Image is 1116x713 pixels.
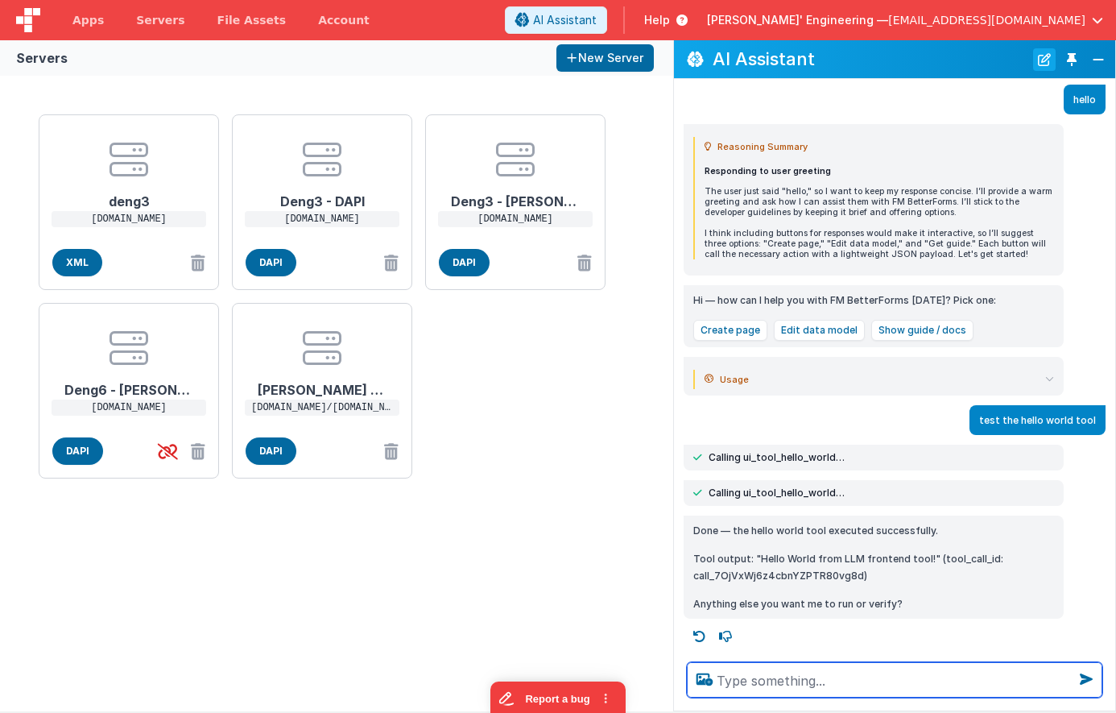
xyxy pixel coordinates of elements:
[451,179,580,211] h1: Deng3 - [PERSON_NAME]
[246,437,296,465] span: DAPI
[52,400,206,416] p: [DOMAIN_NAME]
[439,249,490,276] span: DAPI
[533,12,597,28] span: AI Assistant
[217,12,287,28] span: File Assets
[713,49,1028,68] h2: AI Assistant
[72,12,104,28] span: Apps
[693,320,767,341] button: Create page
[556,44,654,72] button: New Server
[438,211,593,227] p: [DOMAIN_NAME]
[16,48,68,68] div: Servers
[1088,48,1109,71] button: Close
[136,12,184,28] span: Servers
[709,487,845,500] span: Calling ui_tool_hello_world…
[693,595,1054,612] p: Anything else you want me to run or verify?
[709,451,845,464] span: Calling ui_tool_hello_world…
[705,166,831,176] strong: Responding to user greeting
[258,179,386,211] h1: Deng3 - DAPI
[245,400,399,416] p: [DOMAIN_NAME]/[DOMAIN_NAME]
[64,367,193,400] h1: Deng6 - [PERSON_NAME]
[1073,91,1096,108] p: hello
[64,179,193,211] h1: deng3
[705,370,1054,389] summary: Usage
[707,12,888,28] span: [PERSON_NAME]' Engineering —
[693,292,1054,309] p: Hi — how can I help you with FM BetterForms [DATE]? Pick one:
[505,6,607,34] button: AI Assistant
[644,12,670,28] span: Help
[1060,48,1083,71] button: Toggle Pin
[258,367,386,400] h1: [PERSON_NAME] Proxy
[717,137,808,156] span: Reasoning Summary
[1033,48,1056,71] button: New Chat
[693,550,1054,584] p: Tool output: "Hello World from LLM frontend tool!" (tool_call_id: call_7OjVxWj6z4cbnYZPTR80vg8d)
[888,12,1085,28] span: [EMAIL_ADDRESS][DOMAIN_NAME]
[52,437,103,465] span: DAPI
[707,12,1103,28] button: [PERSON_NAME]' Engineering — [EMAIL_ADDRESS][DOMAIN_NAME]
[52,249,102,276] span: XML
[52,211,206,227] p: [DOMAIN_NAME]
[871,320,973,341] button: Show guide / docs
[246,249,296,276] span: DAPI
[705,186,1054,218] p: The user just said "hello," so I want to keep my response concise. I’ll provide a warm greeting a...
[979,412,1096,429] p: test the hello world tool
[720,370,749,389] span: Usage
[693,522,1054,539] p: Done — the hello world tool executed successfully.
[774,320,865,341] button: Edit data model
[245,211,399,227] p: [DOMAIN_NAME]
[705,228,1054,259] p: I think including buttons for responses would make it interactive, so I’ll suggest three options:...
